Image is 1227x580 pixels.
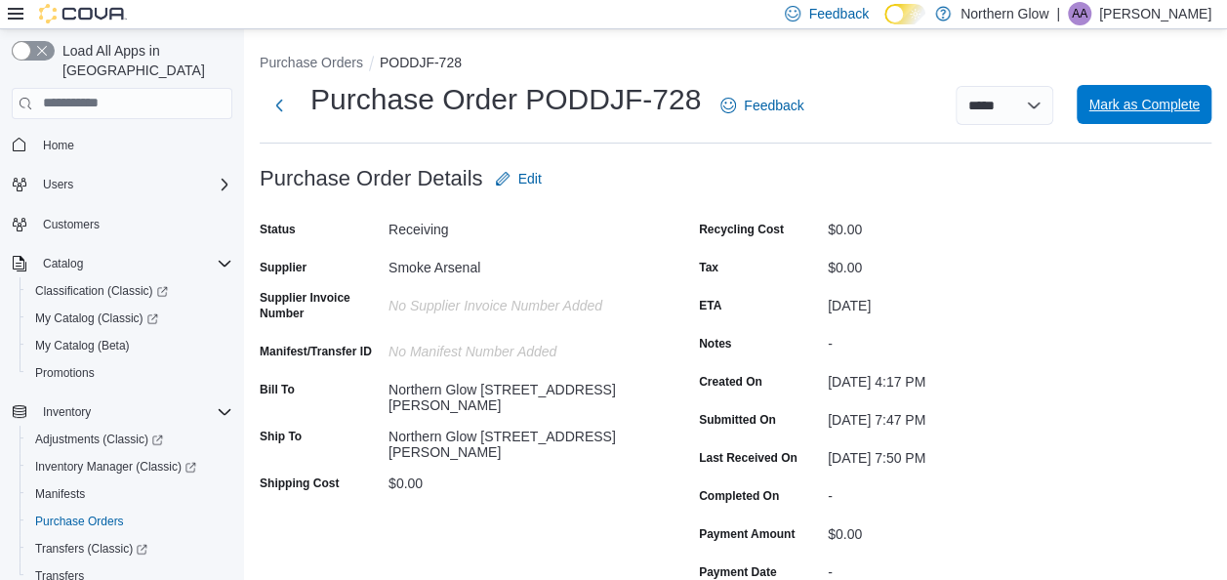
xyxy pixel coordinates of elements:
[389,374,650,413] div: Northern Glow [STREET_ADDRESS][PERSON_NAME]
[27,307,166,330] a: My Catalog (Classic)
[828,518,1089,542] div: $0.00
[35,252,232,275] span: Catalog
[1068,2,1091,25] div: Alison Albert
[260,290,381,321] label: Supplier Invoice Number
[27,428,171,451] a: Adjustments (Classic)
[27,361,102,385] a: Promotions
[389,468,650,491] div: $0.00
[260,429,302,444] label: Ship To
[4,250,240,277] button: Catalog
[884,24,885,25] span: Dark Mode
[389,336,650,359] div: No Manifest Number added
[260,55,363,70] button: Purchase Orders
[260,260,307,275] label: Supplier
[35,212,232,236] span: Customers
[699,374,762,390] label: Created On
[260,167,483,190] h3: Purchase Order Details
[43,404,91,420] span: Inventory
[518,169,542,188] span: Edit
[27,361,232,385] span: Promotions
[20,277,240,305] a: Classification (Classic)
[35,283,168,299] span: Classification (Classic)
[20,453,240,480] a: Inventory Manager (Classic)
[699,450,798,466] label: Last Received On
[828,328,1089,352] div: -
[35,541,147,557] span: Transfers (Classic)
[828,404,1089,428] div: [DATE] 7:47 PM
[808,4,868,23] span: Feedback
[4,171,240,198] button: Users
[27,334,232,357] span: My Catalog (Beta)
[699,488,779,504] label: Completed On
[43,177,73,192] span: Users
[699,336,731,352] label: Notes
[828,252,1089,275] div: $0.00
[699,222,784,237] label: Recycling Cost
[27,510,132,533] a: Purchase Orders
[27,334,138,357] a: My Catalog (Beta)
[35,173,232,196] span: Users
[389,421,650,460] div: Northern Glow [STREET_ADDRESS][PERSON_NAME]
[699,526,795,542] label: Payment Amount
[1099,2,1211,25] p: [PERSON_NAME]
[744,96,803,115] span: Feedback
[35,365,95,381] span: Promotions
[43,138,74,153] span: Home
[389,214,650,237] div: Receiving
[39,4,127,23] img: Cova
[27,455,204,478] a: Inventory Manager (Classic)
[1056,2,1060,25] p: |
[699,260,718,275] label: Tax
[260,344,372,359] label: Manifest/Transfer ID
[699,564,776,580] label: Payment Date
[1072,2,1087,25] span: AA
[20,359,240,387] button: Promotions
[27,455,232,478] span: Inventory Manager (Classic)
[27,482,93,506] a: Manifests
[828,290,1089,313] div: [DATE]
[1077,85,1211,124] button: Mark as Complete
[27,482,232,506] span: Manifests
[20,535,240,562] a: Transfers (Classic)
[389,290,650,313] div: No Supplier Invoice Number added
[43,217,100,232] span: Customers
[487,159,550,198] button: Edit
[699,298,721,313] label: ETA
[260,53,1211,76] nav: An example of EuiBreadcrumbs
[20,480,240,508] button: Manifests
[35,432,163,447] span: Adjustments (Classic)
[828,480,1089,504] div: -
[4,131,240,159] button: Home
[389,252,650,275] div: Smoke Arsenal
[260,476,339,491] label: Shipping Cost
[27,537,232,560] span: Transfers (Classic)
[35,338,130,353] span: My Catalog (Beta)
[27,307,232,330] span: My Catalog (Classic)
[27,279,176,303] a: Classification (Classic)
[20,332,240,359] button: My Catalog (Beta)
[35,133,232,157] span: Home
[43,256,83,271] span: Catalog
[828,214,1089,237] div: $0.00
[828,442,1089,466] div: [DATE] 7:50 PM
[380,55,462,70] button: PODDJF-728
[260,222,296,237] label: Status
[20,426,240,453] a: Adjustments (Classic)
[260,86,299,125] button: Next
[310,80,701,119] h1: Purchase Order PODDJF-728
[1088,95,1200,114] span: Mark as Complete
[260,382,295,397] label: Bill To
[55,41,232,80] span: Load All Apps in [GEOGRAPHIC_DATA]
[35,173,81,196] button: Users
[35,400,232,424] span: Inventory
[20,508,240,535] button: Purchase Orders
[35,514,124,529] span: Purchase Orders
[713,86,811,125] a: Feedback
[699,412,776,428] label: Submitted On
[35,400,99,424] button: Inventory
[27,428,232,451] span: Adjustments (Classic)
[35,311,158,326] span: My Catalog (Classic)
[828,557,1089,580] div: -
[27,279,232,303] span: Classification (Classic)
[27,537,155,560] a: Transfers (Classic)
